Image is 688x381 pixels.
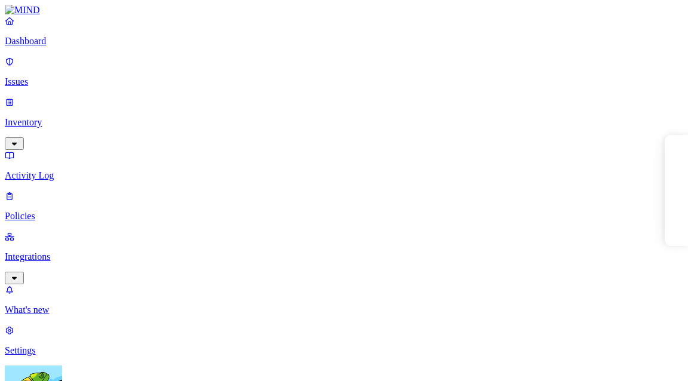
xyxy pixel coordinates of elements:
p: Dashboard [5,36,683,47]
p: Issues [5,76,683,87]
a: Activity Log [5,150,683,181]
p: Integrations [5,251,683,262]
a: Policies [5,190,683,222]
a: Integrations [5,231,683,282]
a: What's new [5,284,683,315]
a: MIND [5,5,683,16]
a: Dashboard [5,16,683,47]
a: Settings [5,325,683,356]
p: Settings [5,345,683,356]
a: Inventory [5,97,683,148]
p: Policies [5,211,683,222]
img: MIND [5,5,40,16]
p: Activity Log [5,170,683,181]
p: What's new [5,305,683,315]
a: Issues [5,56,683,87]
p: Inventory [5,117,683,128]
